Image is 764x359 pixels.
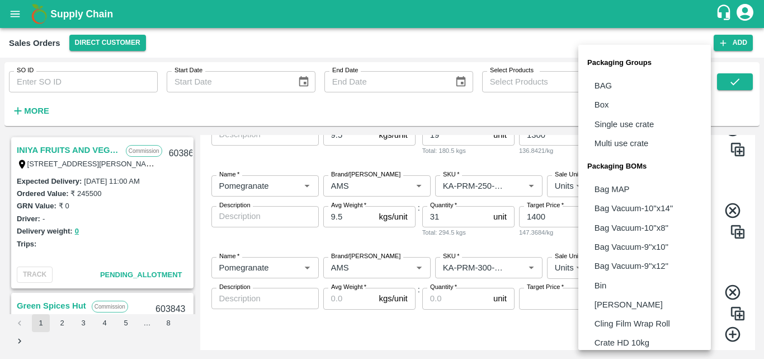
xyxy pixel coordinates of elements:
p: Bag Vacuum-9''x10'' [595,241,668,253]
p: Multi use crate [595,137,649,150]
p: Bag Vacuum-9''x12'' [595,260,668,272]
p: Bin [595,279,606,292]
li: Packaging Groups [578,49,711,76]
p: Bag MAP [595,183,630,195]
p: Crate HD 10kg [595,337,649,349]
p: Bag Vacuum-10''x14'' [595,202,673,215]
p: Cling Film Wrap Roll [595,318,670,330]
p: [PERSON_NAME] [595,299,663,311]
p: Bag Vacuum-10''x8'' [595,222,668,234]
li: Packaging BOMs [578,153,711,180]
p: Box [595,99,609,111]
p: Single use crate [595,118,654,130]
p: BAG [595,80,612,92]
